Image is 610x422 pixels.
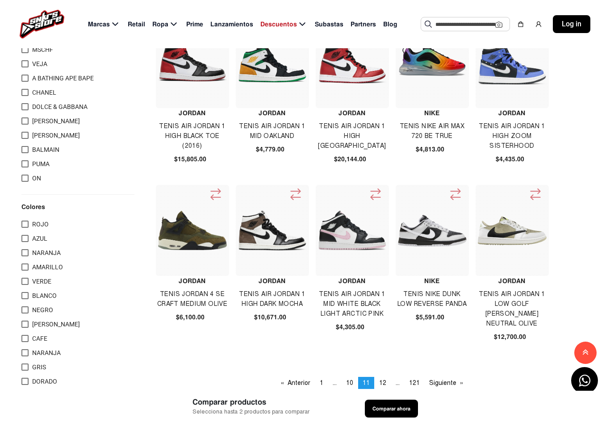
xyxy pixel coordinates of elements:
span: PUMA [32,160,50,167]
h4: Nike [396,108,468,118]
span: 12 [379,379,386,387]
span: $4,779.00 [256,145,284,154]
span: [PERSON_NAME] [32,117,80,125]
span: NEGRO [32,306,53,313]
h4: Jordan [476,276,548,286]
span: ON [32,175,41,182]
span: Marcas [88,20,110,29]
span: Lanzamientos [210,20,253,29]
h4: Tenis Air Jordan 1 High Dark Mocha [236,289,309,309]
span: $12,700.00 [494,332,526,342]
span: Blog [383,20,397,29]
h4: Tenis Nike Dunk Low Reverse Panda [396,289,468,309]
span: Subastas [315,20,343,29]
span: DORADO [32,378,57,385]
span: MSCHF [32,46,53,53]
img: logo [20,10,64,38]
span: NARANJA [32,349,61,356]
span: Prime [186,20,203,29]
span: $6,100.00 [176,313,205,322]
span: BLANCO [32,292,57,299]
span: $10,671.00 [254,313,286,322]
span: 10 [346,379,353,387]
a: Anterior page [276,377,315,389]
h4: Jordan [476,108,548,118]
span: $4,305.00 [336,322,364,332]
span: ... [333,379,337,387]
h4: Jordan [316,108,389,118]
span: NARANJA [32,249,61,256]
span: $20,144.00 [334,155,366,164]
h4: Tenis Air Jordan 1 High Zoom Sisterhood [476,121,548,151]
img: Cámara [495,21,502,28]
span: Comparar productos [192,397,309,408]
span: [PERSON_NAME] [32,132,80,139]
span: ROJO [32,221,49,228]
img: Tenis Air Jordan 1 High Black Toe (2016) [158,28,227,97]
h4: Tenis Air Jordan 1 Mid Oakland [236,121,309,141]
img: Tenis Nike Dunk Low Reverse Panda [398,215,467,247]
span: DOLCE & GABBANA [32,103,88,110]
span: 121 [409,379,420,387]
img: Tenis Air Jordan 1 High Zoom Sisterhood [478,28,547,97]
span: GRIS [32,364,46,371]
span: $5,591.00 [416,313,444,322]
span: Log in [562,19,581,29]
h4: Tenis Air Jordan 1 High Black Toe (2016) [156,121,229,151]
span: CHANEL [32,89,56,96]
span: $4,435.00 [496,155,524,164]
h4: Tenis Air Jordan 1 Low Golf [PERSON_NAME] Neutral Olive [476,289,548,329]
span: Retail [128,20,145,29]
span: Ropa [152,20,168,29]
img: Tenis Air Jordan 1 Mid Oakland [238,28,307,97]
button: Comparar ahora [365,400,418,418]
img: Tenis Air Jordan 1 High Chicago [318,28,387,97]
h4: Jordan [236,276,309,286]
ul: Pagination [276,377,468,389]
span: [PERSON_NAME] [32,321,80,328]
img: Tenis Air Jordan 1 Low Golf Travis Scott Neutral Olive [478,216,547,245]
span: BALMAIN [32,146,59,153]
h4: Tenis Air Jordan 1 Mid White Black Light Arctic Pink [316,289,389,319]
span: ... [396,379,400,387]
span: VERDE [32,278,51,285]
span: Selecciona hasta 2 productos para comparar [192,408,309,416]
h4: Jordan [156,276,229,286]
span: $4,813.00 [416,145,444,154]
span: $15,805.00 [174,155,206,164]
a: Siguiente page [425,377,468,389]
h4: Tenis Jordan 4 Se Craft Medium Olive [156,289,229,309]
span: A BATHING APE BAPE [32,75,94,82]
span: AMARILLO [32,263,63,271]
img: Tenis Nike Air Max 720 Be True [398,44,467,82]
span: 11 [363,379,370,387]
img: Tenis Jordan 4 Se Craft Medium Olive [158,211,227,250]
h4: Jordan [236,108,309,118]
p: Colores [21,202,134,212]
span: Descuentos [260,20,297,29]
span: VEJA [32,60,47,67]
h4: Jordan [316,276,389,286]
img: user [535,21,542,28]
span: CAFE [32,335,47,342]
h4: Tenis Nike Air Max 720 Be True [396,121,468,141]
img: shopping [517,21,524,28]
img: Tenis Air Jordan 1 High Dark Mocha [238,196,307,265]
img: Tenis Air Jordan 1 Mid White Black Light Arctic Pink [318,196,387,265]
h4: Nike [396,276,468,286]
span: Partners [351,20,376,29]
h4: Tenis Air Jordan 1 High [GEOGRAPHIC_DATA] [316,121,389,151]
img: Buscar [425,21,432,28]
span: AZUL [32,235,47,242]
h4: Jordan [156,108,229,118]
span: 1 [320,379,323,387]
